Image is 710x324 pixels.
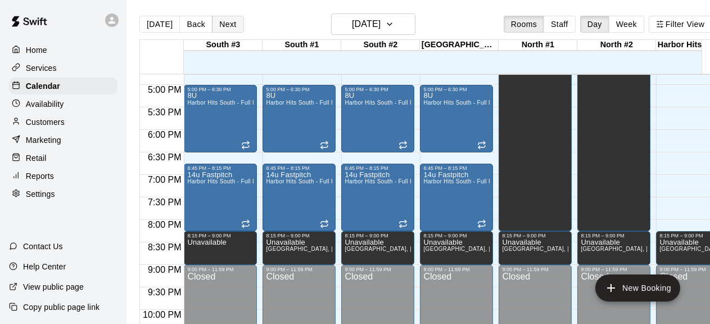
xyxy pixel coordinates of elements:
p: Home [26,44,47,56]
a: Home [9,42,117,58]
div: 3:30 PM – 8:15 PM: Unavailable [499,17,572,231]
div: 9:00 PM – 11:59 PM [266,267,332,272]
span: Harbor Hits South - Full Facility Rental [423,100,526,106]
p: Help Center [23,261,66,272]
div: 8:15 PM – 9:00 PM [502,233,568,238]
div: 9:00 PM – 11:59 PM [345,267,411,272]
div: North #2 [577,40,656,51]
span: Recurring event [320,141,329,150]
div: 8:15 PM – 9:00 PM: Unavailable [184,231,257,265]
span: Recurring event [241,219,250,228]
span: Recurring event [320,219,329,228]
span: 5:00 PM [145,85,184,94]
span: Recurring event [477,219,486,228]
span: Harbor Hits South - Full Facility Rental [266,100,369,106]
a: Marketing [9,132,117,148]
div: 6:45 PM – 8:15 PM [423,165,490,171]
p: Availability [26,98,64,110]
div: 6:45 PM – 8:15 PM [266,165,332,171]
div: 6:45 PM – 8:15 PM: 14u Fastpitch [263,164,336,231]
div: 6:45 PM – 8:15 PM [345,165,411,171]
button: Rooms [504,16,544,33]
span: Harbor Hits South - Full Facility Rental [423,178,526,184]
span: Harbor Hits South - Full Facility Rental [266,178,369,184]
p: Services [26,62,57,74]
span: 7:30 PM [145,197,184,207]
a: Availability [9,96,117,112]
span: 6:00 PM [145,130,184,139]
span: 9:30 PM [145,287,184,297]
span: Harbor Hits South - Full Facility Rental [345,100,447,106]
p: Settings [26,188,55,200]
span: 8:30 PM [145,242,184,252]
a: Customers [9,114,117,130]
div: 9:00 PM – 11:59 PM [581,267,647,272]
button: add [595,274,680,301]
button: [DATE] [139,16,180,33]
div: South #1 [263,40,341,51]
span: Harbor Hits South - Full Facility Rental [187,178,290,184]
a: Services [9,60,117,76]
div: 6:45 PM – 8:15 PM: 14u Fastpitch [420,164,493,231]
div: 9:00 PM – 11:59 PM [423,267,490,272]
a: Calendar [9,78,117,94]
div: 8:15 PM – 9:00 PM [187,233,254,238]
p: Customers [26,116,65,128]
div: 9:00 PM – 11:59 PM [187,267,254,272]
div: 5:00 PM – 6:30 PM: 8U [420,85,493,152]
div: 5:00 PM – 6:30 PM [266,87,332,92]
div: 5:00 PM – 6:30 PM: 8U [184,85,257,152]
div: South #2 [341,40,420,51]
span: 10:00 PM [140,310,184,319]
h6: [DATE] [352,16,381,32]
div: 6:45 PM – 8:15 PM: 14u Fastpitch [184,164,257,231]
div: 5:00 PM – 6:30 PM [423,87,490,92]
div: 6:45 PM – 8:15 PM: 14u Fastpitch [341,164,414,231]
div: 9:00 PM – 11:59 PM [502,267,568,272]
div: 8:15 PM – 9:00 PM [345,233,411,238]
p: Marketing [26,134,61,146]
div: 8:15 PM – 9:00 PM [266,233,332,238]
p: Calendar [26,80,60,92]
span: Recurring event [241,141,250,150]
div: 3:30 PM – 8:15 PM: Unavailable [577,17,650,231]
a: Retail [9,150,117,166]
button: Day [580,16,609,33]
a: Reports [9,168,117,184]
p: Retail [26,152,47,164]
div: 5:00 PM – 6:30 PM [345,87,411,92]
span: 8:00 PM [145,220,184,229]
div: 8:15 PM – 9:00 PM [423,233,490,238]
div: 5:00 PM – 6:30 PM: 8U [341,85,414,152]
span: 5:30 PM [145,107,184,117]
div: 5:00 PM – 6:30 PM [187,87,254,92]
span: Recurring event [477,141,486,150]
div: South #3 [184,40,263,51]
div: [GEOGRAPHIC_DATA] [420,40,499,51]
span: Recurring event [399,141,408,150]
div: 8:15 PM – 9:00 PM: Unavailable [341,231,414,265]
span: 7:00 PM [145,175,184,184]
a: Settings [9,186,117,202]
span: Harbor Hits South - Full Facility Rental [187,100,290,106]
div: 8:15 PM – 9:00 PM [581,233,647,238]
span: [GEOGRAPHIC_DATA], [GEOGRAPHIC_DATA], Harbor Hits Classroom, Gym [502,246,709,252]
span: [GEOGRAPHIC_DATA], [GEOGRAPHIC_DATA], Harbor Hits Classroom, Gym [423,246,630,252]
div: 8:15 PM – 9:00 PM: Unavailable [577,231,650,265]
button: Back [179,16,212,33]
span: 9:00 PM [145,265,184,274]
p: Reports [26,170,54,182]
span: Recurring event [399,219,408,228]
p: Copy public page link [23,301,100,313]
div: 8:15 PM – 9:00 PM: Unavailable [499,231,572,265]
span: Harbor Hits South - Full Facility Rental [345,178,447,184]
